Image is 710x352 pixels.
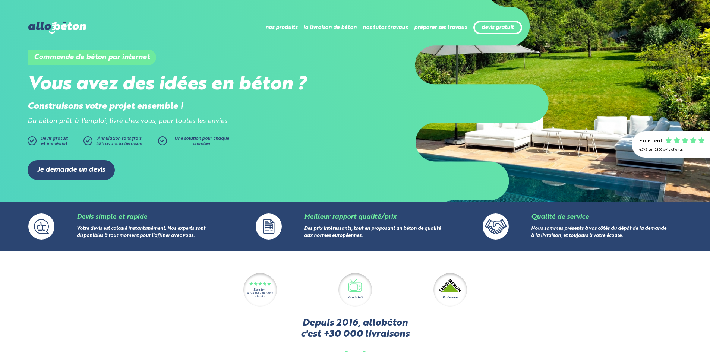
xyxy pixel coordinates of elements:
[77,226,205,238] a: Votre devis est calculé instantanément. Nos experts sont disponibles à tout moment pour l'affiner...
[347,295,363,300] div: Vu à la télé
[363,19,408,37] li: nos tutos travaux
[158,136,233,149] a: Une solution pour chaque chantier
[265,19,297,37] li: nos produits
[639,139,662,144] div: Excellent
[28,136,80,149] a: Devis gratuitet immédiat
[28,160,115,180] a: Je demande un devis
[303,19,357,37] li: la livraison de béton
[28,22,86,34] img: allobéton
[243,292,277,298] div: 4.7/5 sur 2300 avis clients
[96,136,142,146] span: Annulation sans frais 48h avant la livraison
[443,295,457,300] div: Partenaire
[482,25,514,31] a: devis gratuit
[304,226,441,238] a: Des prix intéressants, tout en proposant un béton de qualité aux normes européennes.
[40,136,68,146] span: Devis gratuit et immédiat
[83,136,158,149] a: Annulation sans frais48h avant la livraison
[253,288,266,292] div: Excellent
[531,226,666,238] a: Nous sommes présents à vos côtés du dépôt de la demande à la livraison, et toujours à votre écoute.
[531,214,589,220] a: Qualité de service
[28,118,229,124] i: Du béton prêt-à-l'emploi, livré chez vous, pour toutes les envies.
[28,102,183,111] strong: Construisons votre projet ensemble !
[174,136,229,146] span: Une solution pour chaque chantier
[639,148,703,152] div: 4.7/5 sur 2300 avis clients
[414,19,467,37] li: préparer ses travaux
[77,214,147,220] a: Devis simple et rapide
[28,74,355,96] h2: Vous avez des idées en béton ?
[28,50,156,65] h1: Commande de béton par internet
[304,214,396,220] a: Meilleur rapport qualité/prix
